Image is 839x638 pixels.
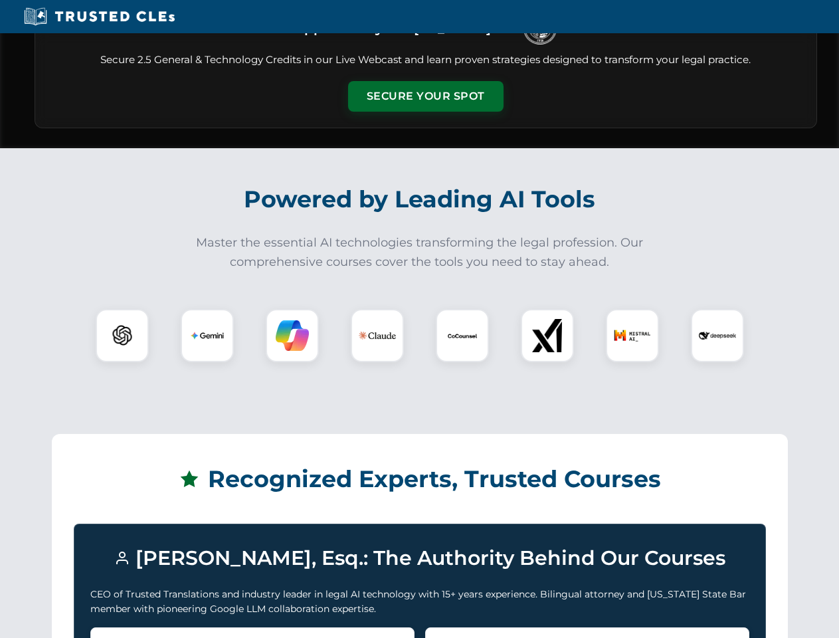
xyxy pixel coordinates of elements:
[20,7,179,27] img: Trusted CLEs
[52,176,788,223] h2: Powered by Leading AI Tools
[446,319,479,352] img: CoCounsel Logo
[606,309,659,362] div: Mistral AI
[359,317,396,354] img: Claude Logo
[266,309,319,362] div: Copilot
[74,456,766,502] h2: Recognized Experts, Trusted Courses
[90,587,749,617] p: CEO of Trusted Translations and industry leader in legal AI technology with 15+ years experience....
[614,317,651,354] img: Mistral AI Logo
[187,233,652,272] p: Master the essential AI technologies transforming the legal profession. Our comprehensive courses...
[531,319,564,352] img: xAI Logo
[51,53,800,68] p: Secure 2.5 General & Technology Credits in our Live Webcast and learn proven strategies designed ...
[521,309,574,362] div: xAI
[691,309,744,362] div: DeepSeek
[90,540,749,576] h3: [PERSON_NAME], Esq.: The Authority Behind Our Courses
[181,309,234,362] div: Gemini
[191,319,224,352] img: Gemini Logo
[351,309,404,362] div: Claude
[96,309,149,362] div: ChatGPT
[348,81,504,112] button: Secure Your Spot
[699,317,736,354] img: DeepSeek Logo
[436,309,489,362] div: CoCounsel
[103,316,141,355] img: ChatGPT Logo
[276,319,309,352] img: Copilot Logo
